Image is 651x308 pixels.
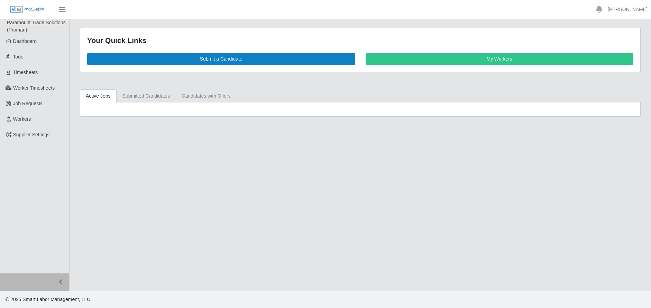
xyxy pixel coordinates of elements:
span: Workers [13,116,31,122]
span: Paramount Trade Solutions (Proman) [7,20,66,33]
span: Job Requests [13,101,43,106]
span: Supplier Settings [13,132,50,137]
a: My Workers [366,53,634,65]
span: Todo [13,54,24,60]
div: Your Quick Links [87,35,633,46]
span: © 2025 Smart Labor Management, LLC [6,297,90,302]
a: Candidates with Offers [176,89,236,103]
a: Submitted Candidates [117,89,176,103]
a: Submit a Candidate [87,53,355,65]
img: SLM Logo [10,6,44,13]
span: Dashboard [13,38,37,44]
span: Timesheets [13,70,38,75]
span: Worker Timesheets [13,85,55,91]
a: Active Jobs [80,89,117,103]
a: [PERSON_NAME] [608,6,648,13]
